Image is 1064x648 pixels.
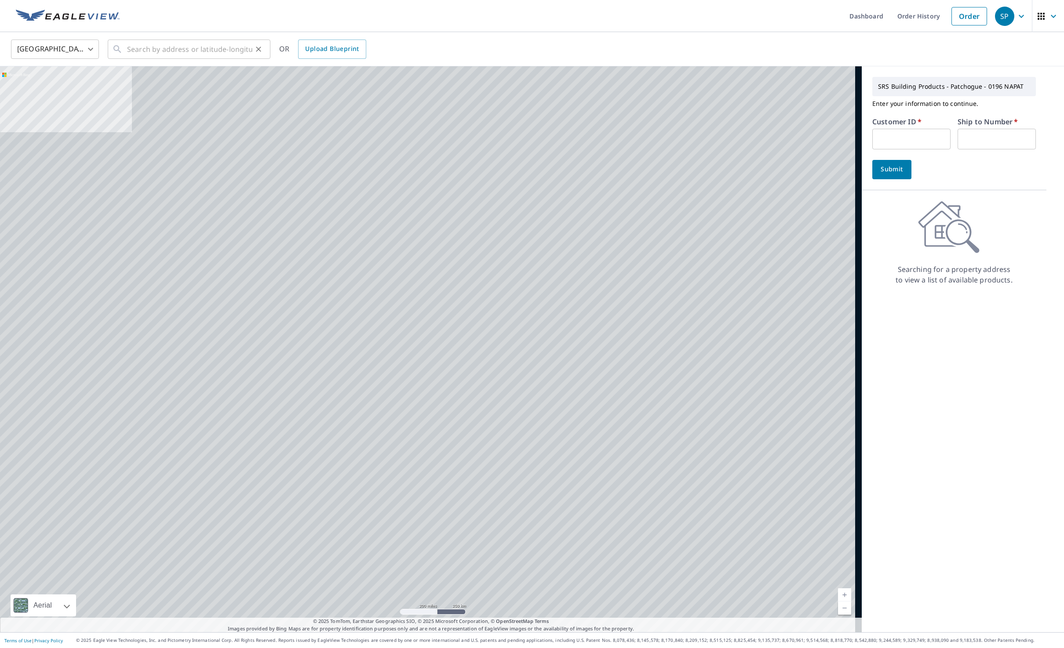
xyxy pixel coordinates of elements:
[535,618,549,624] a: Terms
[4,637,32,644] a: Terms of Use
[496,618,533,624] a: OpenStreetMap
[313,618,549,625] span: © 2025 TomTom, Earthstar Geographics SIO, © 2025 Microsoft Corporation, ©
[838,601,851,615] a: Current Level 5, Zoom Out
[838,588,851,601] a: Current Level 5, Zoom In
[872,118,922,125] label: Customer ID
[995,7,1014,26] div: SP
[31,594,55,616] div: Aerial
[16,10,120,23] img: EV Logo
[895,264,1013,285] p: Searching for a property address to view a list of available products.
[11,37,99,62] div: [GEOGRAPHIC_DATA]
[951,7,987,25] a: Order
[76,637,1060,644] p: © 2025 Eagle View Technologies, Inc. and Pictometry International Corp. All Rights Reserved. Repo...
[872,160,911,179] button: Submit
[872,96,1036,111] p: Enter your information to continue.
[34,637,63,644] a: Privacy Policy
[958,118,1018,125] label: Ship to Number
[875,79,1034,94] p: SRS Building Products - Patchogue - 0196 NAPAT
[298,40,366,59] a: Upload Blueprint
[127,37,252,62] input: Search by address or latitude-longitude
[4,638,63,643] p: |
[11,594,76,616] div: Aerial
[879,164,904,175] span: Submit
[279,40,366,59] div: OR
[252,43,265,55] button: Clear
[305,43,359,54] span: Upload Blueprint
